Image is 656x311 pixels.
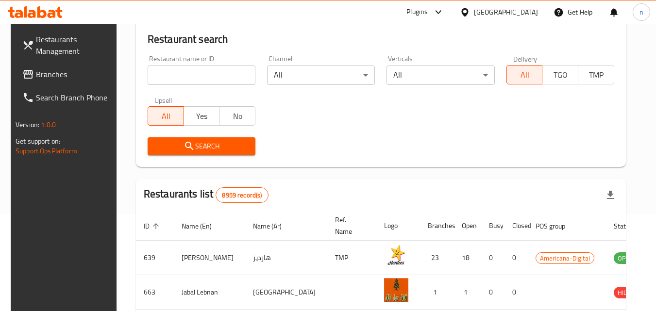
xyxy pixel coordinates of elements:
span: Version: [16,118,39,131]
td: Jabal Lebnan [174,275,245,310]
td: 0 [481,241,505,275]
span: n [639,7,643,17]
td: 0 [481,275,505,310]
span: 8959 record(s) [216,191,268,200]
button: Search [148,137,255,155]
img: Hardee's [384,244,408,268]
td: 18 [454,241,481,275]
label: Upsell [154,97,172,103]
div: HIDDEN [614,287,643,298]
img: Jabal Lebnan [384,278,408,302]
span: Branches [36,68,113,80]
span: POS group [536,220,578,232]
span: OPEN [614,253,638,264]
th: Branches [420,211,454,241]
span: All [152,109,180,123]
span: HIDDEN [614,287,643,298]
button: All [506,65,543,84]
span: Name (Ar) [253,220,294,232]
label: Delivery [513,55,538,62]
h2: Restaurant search [148,32,614,47]
button: TMP [578,65,614,84]
td: 1 [454,275,481,310]
td: [GEOGRAPHIC_DATA] [245,275,327,310]
button: No [219,106,255,126]
span: TGO [546,68,574,82]
td: 0 [505,275,528,310]
h2: Restaurants list [144,187,269,203]
span: Yes [188,109,216,123]
span: Search [155,140,248,152]
td: 663 [136,275,174,310]
a: Branches [15,63,120,86]
div: All [387,65,494,85]
button: Yes [184,106,220,126]
span: TMP [582,68,610,82]
td: TMP [327,241,376,275]
div: [GEOGRAPHIC_DATA] [474,7,538,17]
td: هارديز [245,241,327,275]
span: Search Branch Phone [36,92,113,103]
th: Logo [376,211,420,241]
span: Get support on: [16,135,60,147]
a: Restaurants Management [15,28,120,63]
span: ID [144,220,162,232]
td: [PERSON_NAME] [174,241,245,275]
button: TGO [542,65,578,84]
th: Closed [505,211,528,241]
div: Export file [599,183,622,207]
th: Open [454,211,481,241]
span: Name (En) [182,220,224,232]
div: Total records count [216,187,268,203]
span: Americana-Digital [536,253,594,264]
a: Support.OpsPlatform [16,145,77,157]
td: 1 [420,275,454,310]
input: Search for restaurant name or ID.. [148,65,255,85]
button: All [148,106,184,126]
div: All [267,65,375,85]
td: 639 [136,241,174,275]
td: 0 [505,241,528,275]
span: 1.0.0 [41,118,56,131]
span: No [223,109,252,123]
span: Status [614,220,645,232]
div: Plugins [406,6,428,18]
td: 23 [420,241,454,275]
th: Busy [481,211,505,241]
span: Restaurants Management [36,33,113,57]
span: All [511,68,539,82]
span: Ref. Name [335,214,365,237]
a: Search Branch Phone [15,86,120,109]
